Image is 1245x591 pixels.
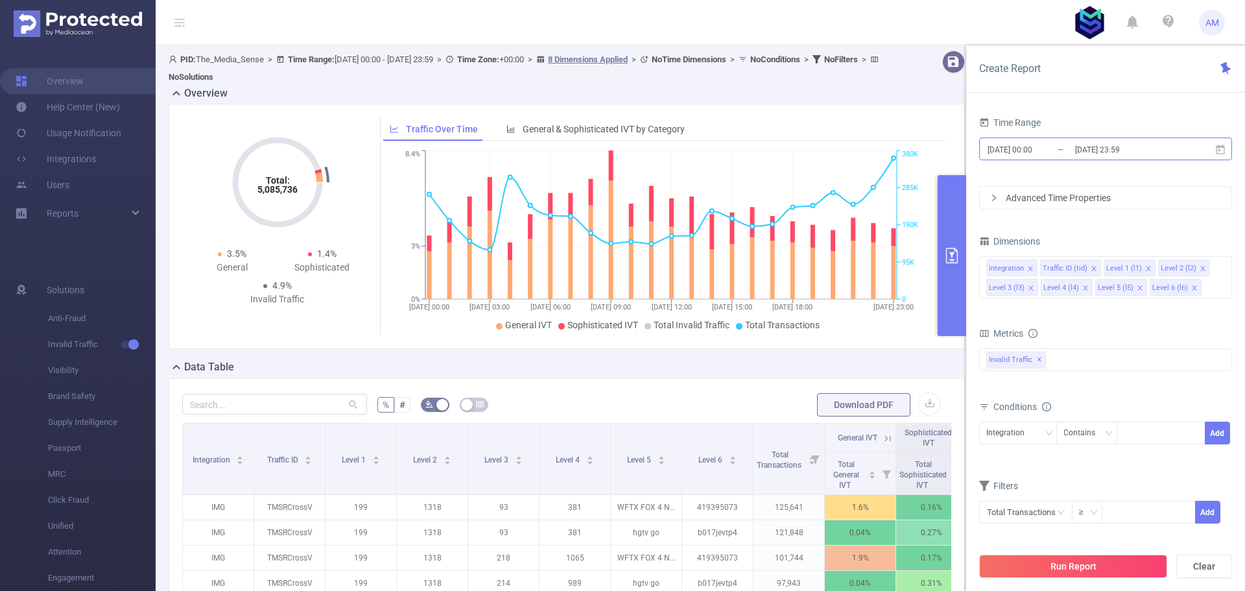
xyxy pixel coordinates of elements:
b: Time Zone: [457,54,499,64]
li: Level 4 (l4) [1041,279,1093,296]
i: icon: caret-down [729,459,736,463]
p: 0.17% [896,546,967,570]
span: > [524,54,536,64]
p: 125,641 [753,495,824,520]
span: Total Sophisticated IVT [899,460,947,490]
i: icon: close [1027,265,1034,273]
p: 1.9% [825,546,895,570]
h2: Data Table [184,359,234,375]
p: 199 [326,520,396,545]
span: > [858,54,870,64]
tspan: [DATE] 06:00 [530,303,570,311]
p: IMG [183,520,254,545]
span: 1.4% [317,248,337,259]
span: Supply Intelligence [48,409,156,435]
span: 3.5% [227,248,246,259]
i: icon: caret-down [658,459,665,463]
button: Add [1205,422,1230,444]
p: 199 [326,495,396,520]
div: Sophisticated [278,261,368,274]
div: Sort [372,454,380,462]
div: Sort [868,469,876,477]
p: WFTX FOX 4 News in Ft. [PERSON_NAME] [611,495,682,520]
span: Total Transactions [757,450,803,470]
b: No Conditions [750,54,800,64]
p: 121,848 [753,520,824,545]
p: 381 [539,495,610,520]
i: icon: caret-up [869,469,876,473]
b: PID: [180,54,196,64]
span: Attention [48,539,156,565]
p: 93 [468,520,539,545]
span: Total General IVT [833,460,859,490]
span: > [628,54,640,64]
i: icon: bg-colors [425,400,433,408]
input: Search... [182,394,367,415]
p: 199 [326,546,396,570]
span: Traffic ID [267,455,300,464]
tspan: 0% [411,295,420,304]
i: icon: info-circle [1028,329,1037,338]
li: Level 1 (l1) [1104,259,1156,276]
div: Integration [986,422,1034,444]
i: icon: user [169,55,180,64]
i: icon: bar-chart [506,125,516,134]
div: General [187,261,278,274]
a: Usage Notification [16,120,121,146]
tspan: [DATE] 03:00 [469,303,510,311]
tspan: 5,085,736 [257,184,298,195]
div: Level 3 (l3) [989,280,1025,296]
p: WFTX FOX 4 News in Ft. [PERSON_NAME] [611,546,682,570]
tspan: [DATE] 18:00 [772,303,812,311]
i: icon: caret-up [372,454,379,458]
button: Download PDF [817,393,910,416]
p: IMG [183,546,254,570]
span: > [800,54,812,64]
span: > [264,54,276,64]
span: General IVT [838,433,877,442]
span: % [383,400,389,410]
p: b017jevtp4 [682,520,753,545]
a: Reports [47,200,78,226]
i: icon: close [1200,265,1206,273]
span: Integration [193,455,232,464]
span: AM [1205,10,1219,36]
img: Protected Media [14,10,142,37]
li: Level 3 (l3) [986,279,1038,296]
i: icon: close [1137,285,1143,293]
a: Help Center (New) [16,94,120,120]
input: Start date [986,141,1091,158]
div: Sort [586,454,594,462]
tspan: [DATE] 15:00 [711,303,752,311]
tspan: Total: [265,175,289,186]
p: hgtv go [611,520,682,545]
span: Passport [48,435,156,461]
div: Level 2 (l2) [1161,260,1196,277]
p: 0.16% [896,495,967,520]
tspan: 8.4% [405,151,420,159]
a: Users [16,172,69,198]
tspan: 380K [902,151,918,159]
i: icon: caret-up [658,454,665,458]
i: icon: down [1105,429,1113,439]
i: Filter menu [877,453,895,494]
span: Time Range [979,117,1041,128]
b: Time Range: [288,54,335,64]
i: icon: close [1191,285,1198,293]
tspan: [DATE] 12:00 [651,303,691,311]
span: Level 2 [413,455,439,464]
h2: Overview [184,86,228,101]
div: Integration [989,260,1024,277]
p: TMSRCrossV [254,546,325,570]
b: No Time Dimensions [652,54,726,64]
i: icon: caret-up [515,454,522,458]
i: icon: caret-down [237,459,244,463]
span: Anti-Fraud [48,306,156,332]
i: icon: caret-down [305,459,312,463]
p: 1318 [397,495,468,520]
i: icon: caret-up [237,454,244,458]
u: 8 Dimensions Applied [548,54,628,64]
span: Sophisticated IVT [567,320,638,330]
div: Sort [444,454,451,462]
div: Sort [658,454,665,462]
